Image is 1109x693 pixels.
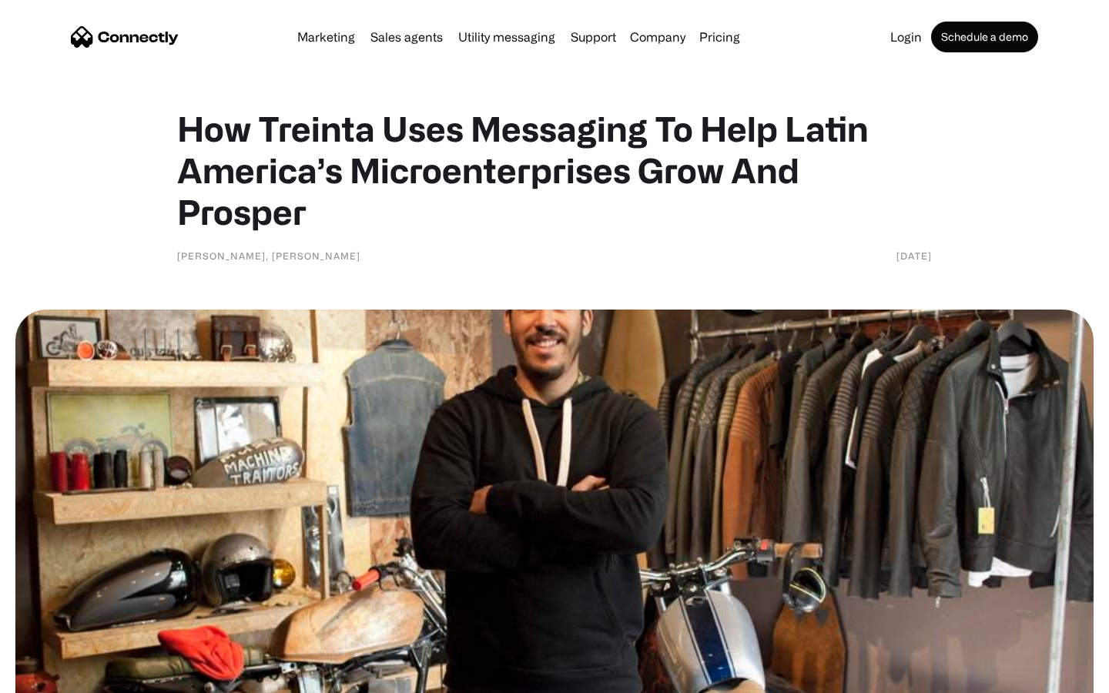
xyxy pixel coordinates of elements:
h1: How Treinta Uses Messaging To Help Latin America’s Microenterprises Grow And Prosper [177,108,932,233]
div: [DATE] [896,248,932,263]
a: Schedule a demo [931,22,1038,52]
div: [PERSON_NAME], [PERSON_NAME] [177,248,360,263]
ul: Language list [31,666,92,688]
aside: Language selected: English [15,666,92,688]
a: Support [565,31,622,43]
a: Login [884,31,928,43]
a: Utility messaging [452,31,561,43]
a: Marketing [291,31,361,43]
a: Sales agents [364,31,449,43]
a: Pricing [693,31,746,43]
div: Company [630,26,685,48]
